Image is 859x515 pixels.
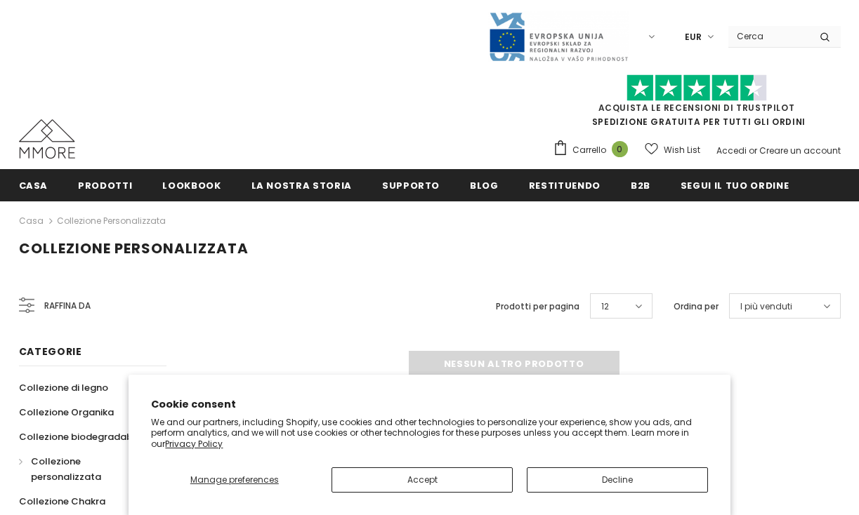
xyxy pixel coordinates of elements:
[19,239,249,258] span: Collezione personalizzata
[19,169,48,201] a: Casa
[19,400,114,424] a: Collezione Organika
[496,300,579,314] label: Prodotti per pagina
[382,179,440,192] span: supporto
[716,145,747,156] a: Accedi
[488,11,629,62] img: Javni Razpis
[470,169,499,201] a: Blog
[44,298,91,314] span: Raffina da
[165,438,223,450] a: Privacy Policy
[19,489,105,514] a: Collezione Chakra
[601,300,609,314] span: 12
[162,169,221,201] a: Lookbook
[631,179,650,192] span: B2B
[151,417,707,450] p: We and our partners, including Shopify, use cookies and other technologies to personalize your ex...
[572,143,606,157] span: Carrello
[19,381,108,394] span: Collezione di legno
[674,300,719,314] label: Ordina per
[612,141,628,157] span: 0
[151,397,707,412] h2: Cookie consent
[19,406,114,419] span: Collezione Organika
[645,138,700,162] a: Wish List
[382,169,440,201] a: supporto
[19,449,151,489] a: Collezione personalizzata
[728,26,809,46] input: Search Site
[19,179,48,192] span: Casa
[627,74,767,102] img: Fidati di Pilot Stars
[31,455,101,483] span: Collezione personalizzata
[553,140,635,161] a: Carrello 0
[631,169,650,201] a: B2B
[553,81,841,128] span: SPEDIZIONE GRATUITA PER TUTTI GLI ORDINI
[488,30,629,42] a: Javni Razpis
[57,215,166,227] a: Collezione personalizzata
[685,30,702,44] span: EUR
[598,102,795,114] a: Acquista le recensioni di TrustPilot
[19,375,108,400] a: Collezione di legno
[251,179,352,192] span: La nostra storia
[529,169,601,201] a: Restituendo
[664,143,700,157] span: Wish List
[527,467,708,493] button: Decline
[19,119,75,159] img: Casi MMORE
[759,145,841,156] a: Creare un account
[190,474,279,486] span: Manage preferences
[19,345,82,359] span: Categorie
[470,179,499,192] span: Blog
[162,179,221,192] span: Lookbook
[681,169,789,201] a: Segui il tuo ordine
[681,179,789,192] span: Segui il tuo ordine
[251,169,352,201] a: La nostra storia
[78,169,132,201] a: Prodotti
[19,495,105,508] span: Collezione Chakra
[151,467,317,493] button: Manage preferences
[332,467,513,493] button: Accept
[19,213,44,229] a: Casa
[19,430,143,443] span: Collezione biodegradabile
[78,179,132,192] span: Prodotti
[529,179,601,192] span: Restituendo
[19,424,143,449] a: Collezione biodegradabile
[740,300,792,314] span: I più venduti
[749,145,757,156] span: or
